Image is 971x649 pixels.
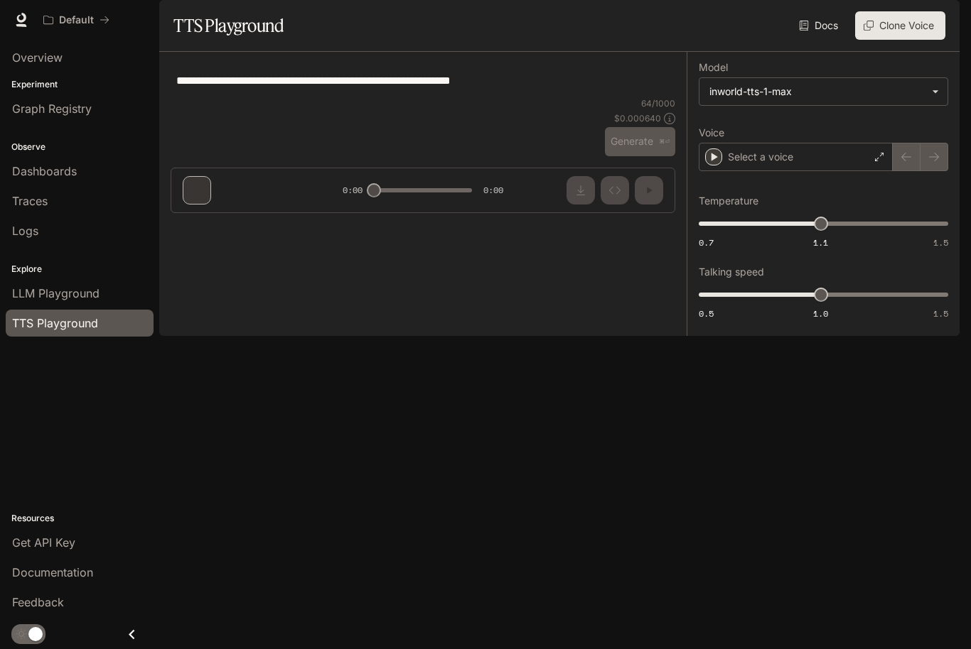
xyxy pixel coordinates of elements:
[813,236,828,249] span: 1.1
[699,307,714,320] span: 0.5
[699,62,728,72] p: Model
[709,84,925,99] div: inworld-tts-1-max
[933,307,948,320] span: 1.5
[59,14,94,26] p: Default
[813,307,828,320] span: 1.0
[173,11,284,40] h1: TTS Playground
[855,11,945,40] button: Clone Voice
[699,78,948,105] div: inworld-tts-1-max
[699,236,714,249] span: 0.7
[699,128,724,138] p: Voice
[614,112,661,124] p: $ 0.000640
[699,267,764,277] p: Talking speed
[37,6,116,34] button: All workspaces
[796,11,844,40] a: Docs
[728,150,793,164] p: Select a voice
[699,196,758,206] p: Temperature
[933,236,948,249] span: 1.5
[641,97,675,109] p: 64 / 1000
